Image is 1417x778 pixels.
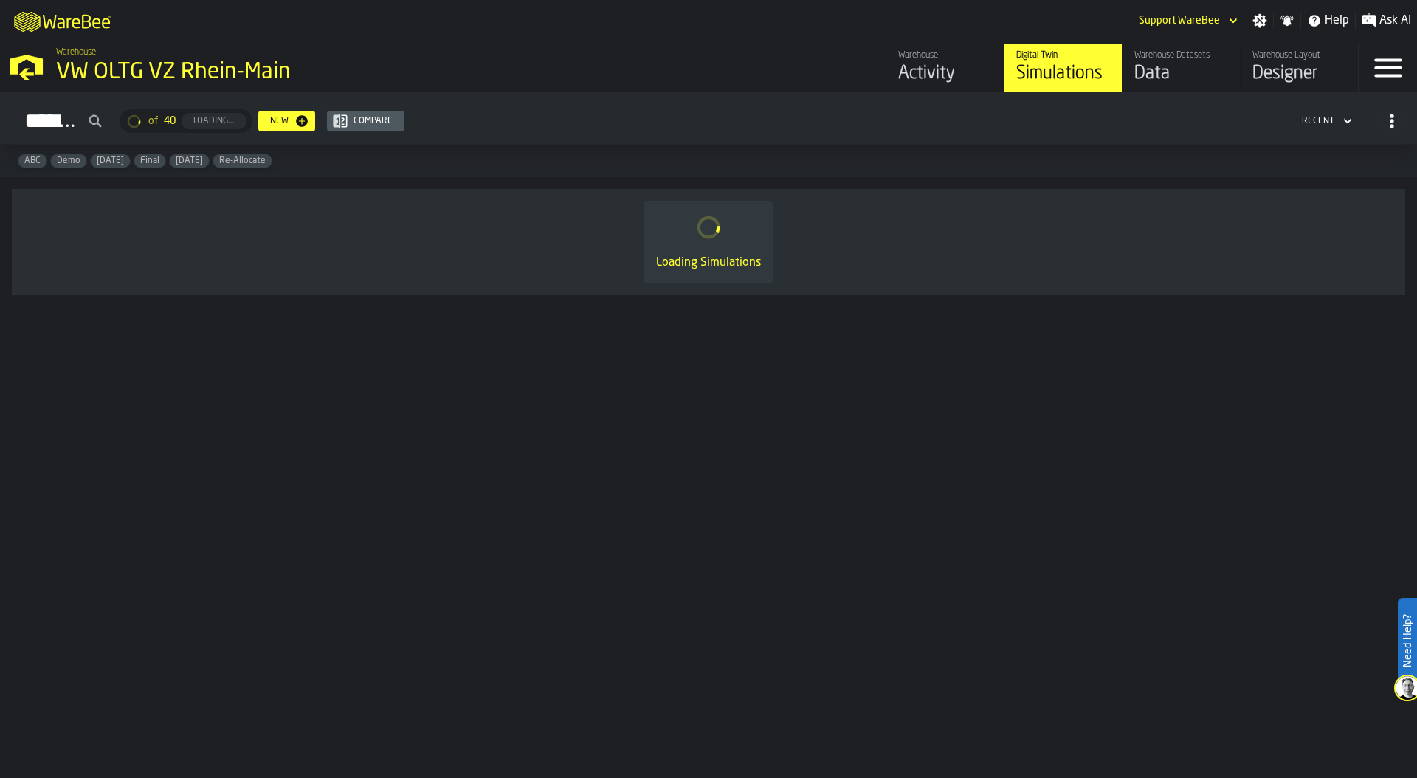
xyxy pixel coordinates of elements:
div: DropdownMenuValue-Support WareBee [1139,15,1220,27]
div: DropdownMenuValue-4 [1296,112,1355,130]
div: Compare [348,116,399,126]
span: Warehouse [56,47,96,58]
a: link-to-/wh/i/44979e6c-6f66-405e-9874-c1e29f02a54a/data [1122,44,1240,92]
label: button-toggle-Help [1301,12,1355,30]
span: Re-Allocate [213,156,272,166]
div: DropdownMenuValue-4 [1302,116,1334,126]
label: button-toggle-Menu [1359,44,1417,92]
span: of [148,115,158,127]
label: Need Help? [1399,599,1416,682]
span: Ask AI [1379,12,1411,30]
div: ItemListCard- [12,189,1405,295]
label: button-toggle-Settings [1247,13,1273,28]
div: New [264,116,294,126]
label: button-toggle-Notifications [1274,13,1300,28]
div: VW OLTG VZ Rhein-Main [56,59,455,86]
a: link-to-/wh/i/44979e6c-6f66-405e-9874-c1e29f02a54a/feed/ [886,44,1004,92]
span: Help [1325,12,1349,30]
div: Warehouse Layout [1252,50,1346,61]
div: Simulations [1016,62,1110,86]
button: button-Compare [327,111,404,131]
div: DropdownMenuValue-Support WareBee [1133,12,1241,30]
button: button-New [258,111,315,131]
span: Feb/25 [91,156,130,166]
div: Warehouse [898,50,992,61]
button: button-Loading... [182,113,246,129]
div: ButtonLoadMore-Loading...-Prev-First-Last [114,109,258,133]
a: link-to-/wh/i/44979e6c-6f66-405e-9874-c1e29f02a54a/designer [1240,44,1358,92]
label: button-toggle-Ask AI [1356,12,1417,30]
div: Designer [1252,62,1346,86]
span: Jan/25 [170,156,209,166]
div: Warehouse Datasets [1134,50,1228,61]
div: Activity [898,62,992,86]
a: link-to-/wh/i/44979e6c-6f66-405e-9874-c1e29f02a54a/simulations [1004,44,1122,92]
span: ABC [18,156,46,166]
div: Digital Twin [1016,50,1110,61]
div: Loading... [187,116,241,126]
span: Final [134,156,165,166]
div: Data [1134,62,1228,86]
div: Loading Simulations [656,254,761,272]
span: Demo [51,156,86,166]
span: 40 [164,115,176,127]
